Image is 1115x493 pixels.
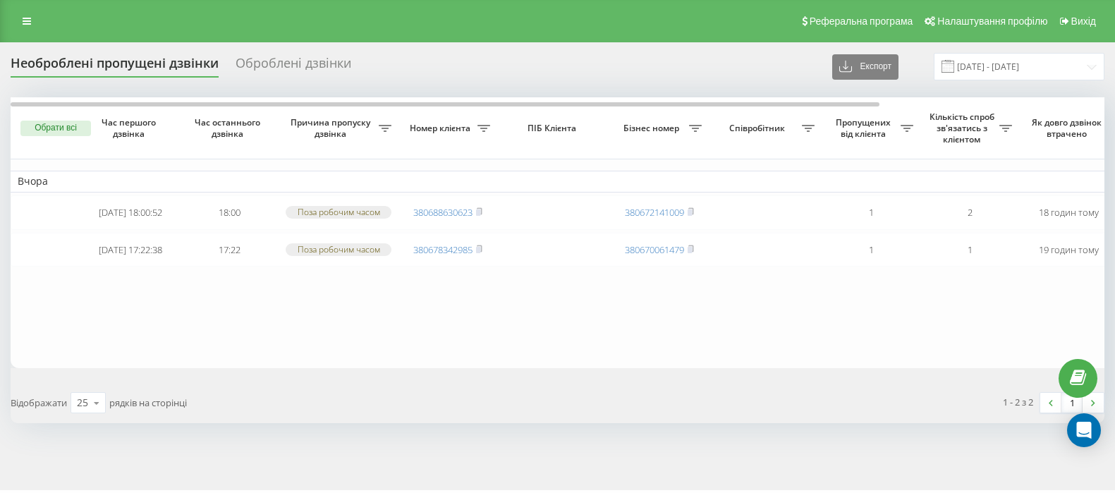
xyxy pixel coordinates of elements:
td: 1 [920,233,1019,267]
span: Відображати [11,396,67,409]
button: Експорт [832,54,898,80]
span: Кількість спроб зв'язатись з клієнтом [927,111,999,145]
span: Час останнього дзвінка [191,117,267,139]
span: Бізнес номер [617,123,689,134]
a: 380672141009 [625,206,684,219]
div: Поза робочим часом [286,206,391,218]
a: 380688630623 [413,206,473,219]
div: 1 - 2 з 2 [1003,395,1033,409]
span: Номер клієнта [406,123,477,134]
td: [DATE] 18:00:52 [81,195,180,230]
div: Open Intercom Messenger [1067,413,1101,447]
a: 380670061479 [625,243,684,256]
button: Обрати всі [20,121,91,136]
span: ПІБ Клієнта [509,123,598,134]
span: Реферальна програма [810,16,913,27]
span: Причина пропуску дзвінка [286,117,379,139]
div: Необроблені пропущені дзвінки [11,56,219,78]
div: Оброблені дзвінки [236,56,351,78]
a: 1 [1061,393,1083,413]
span: Час першого дзвінка [92,117,169,139]
td: 1 [822,233,920,267]
span: Пропущених від клієнта [829,117,901,139]
td: 18:00 [180,195,279,230]
div: Поза робочим часом [286,243,391,255]
span: Налаштування профілю [937,16,1047,27]
span: Як довго дзвінок втрачено [1030,117,1107,139]
td: [DATE] 17:22:38 [81,233,180,267]
div: 25 [77,396,88,410]
td: 1 [822,195,920,230]
td: 2 [920,195,1019,230]
a: 380678342985 [413,243,473,256]
span: рядків на сторінці [109,396,187,409]
span: Вихід [1071,16,1096,27]
td: 17:22 [180,233,279,267]
span: Співробітник [716,123,802,134]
